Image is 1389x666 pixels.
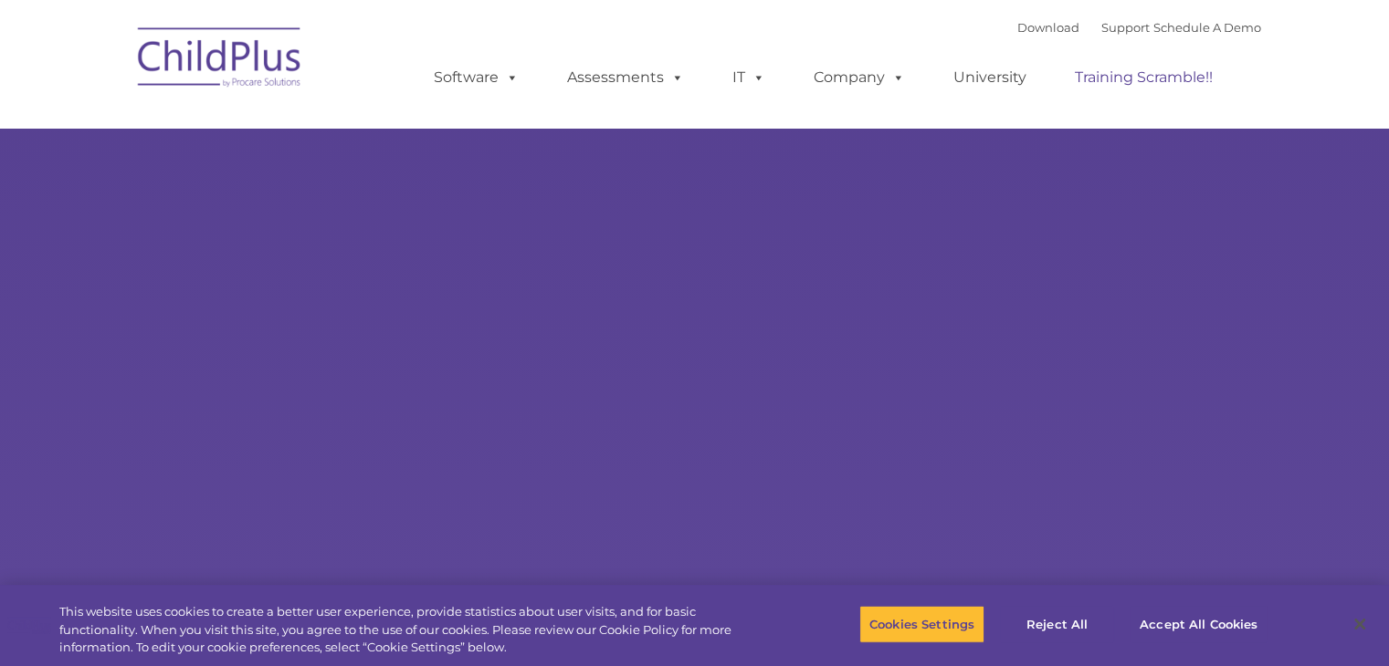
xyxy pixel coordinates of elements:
button: Close [1340,604,1380,644]
a: Software [416,59,537,96]
a: Support [1101,20,1150,35]
button: Cookies Settings [859,605,984,643]
a: Download [1017,20,1079,35]
a: Training Scramble!! [1057,59,1231,96]
font: | [1017,20,1261,35]
img: ChildPlus by Procare Solutions [129,15,311,106]
button: Accept All Cookies [1130,605,1268,643]
a: Schedule A Demo [1153,20,1261,35]
div: This website uses cookies to create a better user experience, provide statistics about user visit... [59,603,764,657]
a: IT [714,59,784,96]
a: Company [795,59,923,96]
a: University [935,59,1045,96]
a: Assessments [549,59,702,96]
button: Reject All [1000,605,1114,643]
